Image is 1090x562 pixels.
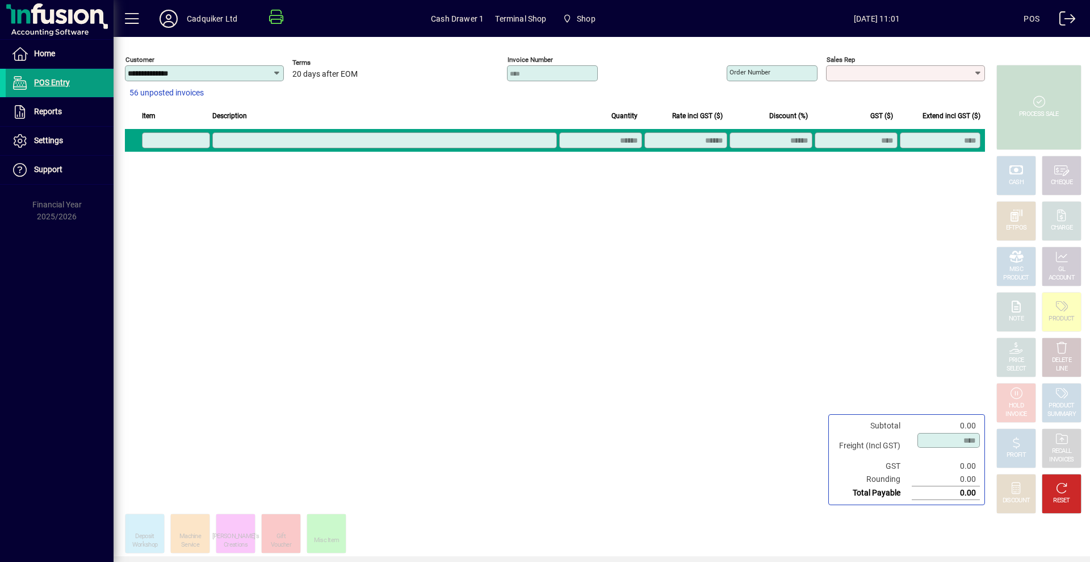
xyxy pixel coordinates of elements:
div: Machine [179,532,201,541]
td: 0.00 [912,473,980,486]
div: PRODUCT [1049,402,1074,410]
td: 0.00 [912,419,980,432]
div: Gift [276,532,286,541]
td: Rounding [833,473,912,486]
mat-label: Order number [730,68,770,76]
button: 56 unposted invoices [125,83,208,103]
span: Reports [34,107,62,116]
div: SUMMARY [1047,410,1076,419]
div: HOLD [1009,402,1024,410]
div: PROCESS SALE [1019,110,1059,119]
span: Shop [558,9,600,29]
div: [PERSON_NAME]'s [212,532,259,541]
div: PRODUCT [1003,274,1029,282]
div: Cadquiker Ltd [187,10,237,28]
div: INVOICE [1005,410,1026,419]
span: Terms [292,59,360,66]
div: INVOICES [1049,456,1074,464]
div: Deposit [135,532,154,541]
span: Cash Drawer 1 [431,10,484,28]
td: 0.00 [912,460,980,473]
div: GL [1058,265,1066,274]
mat-label: Customer [125,56,154,64]
div: CHARGE [1051,224,1073,232]
mat-label: Invoice number [508,56,553,64]
div: Misc Item [314,536,339,545]
div: DISCOUNT [1003,497,1030,505]
span: Description [212,110,247,122]
div: NOTE [1009,315,1024,323]
div: MISC [1009,265,1023,274]
span: Discount (%) [769,110,808,122]
span: Support [34,165,62,174]
span: Terminal Shop [495,10,546,28]
span: Home [34,49,55,58]
div: Creations [224,541,248,549]
div: Service [181,541,199,549]
span: 56 unposted invoices [129,87,204,99]
div: PROFIT [1007,451,1026,460]
div: Workshop [132,541,157,549]
span: GST ($) [870,110,893,122]
a: Logout [1051,2,1076,39]
div: EFTPOS [1006,224,1027,232]
a: Support [6,156,114,184]
span: Rate incl GST ($) [672,110,723,122]
span: Extend incl GST ($) [923,110,980,122]
td: 0.00 [912,486,980,500]
a: Reports [6,98,114,126]
td: Subtotal [833,419,912,432]
mat-label: Sales rep [827,56,855,64]
span: Quantity [611,110,638,122]
div: PRODUCT [1049,315,1074,323]
div: PRICE [1009,356,1024,365]
div: RESET [1053,497,1070,505]
div: CASH [1009,178,1024,187]
span: 20 days after EOM [292,70,358,79]
div: LINE [1056,365,1067,373]
button: Profile [150,9,187,29]
a: Settings [6,127,114,155]
div: ACCOUNT [1049,274,1075,282]
a: Home [6,40,114,68]
div: POS [1024,10,1039,28]
td: Freight (Incl GST) [833,432,912,460]
span: POS Entry [34,78,70,87]
div: RECALL [1052,447,1072,456]
div: DELETE [1052,356,1071,365]
div: Voucher [271,541,291,549]
div: SELECT [1007,365,1026,373]
span: Item [142,110,156,122]
td: GST [833,460,912,473]
span: [DATE] 11:01 [730,10,1024,28]
span: Settings [34,136,63,145]
div: CHEQUE [1051,178,1072,187]
span: Shop [577,10,596,28]
td: Total Payable [833,486,912,500]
